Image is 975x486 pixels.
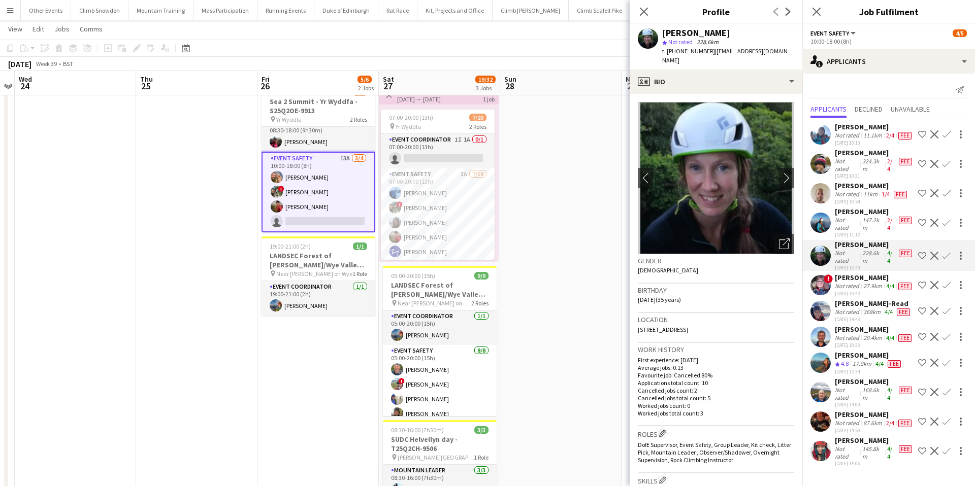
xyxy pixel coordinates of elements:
[835,231,914,238] div: [DATE] 11:12
[276,116,302,123] span: Yr Wyddfa
[383,266,497,416] div: 05:00-20:00 (15h)9/9LANDSEC Forest of [PERSON_NAME]/Wye Valley Challenge - S25Q2CH-9594 Near [PER...
[835,190,861,198] div: Not rated
[860,386,885,401] div: 168.6km
[128,1,193,20] button: Mountain Training
[953,29,967,37] span: 4/5
[896,131,914,140] div: Crew has different fees then in role
[898,283,912,290] span: Fee
[381,110,495,260] app-job-card: 07:00-20:00 (13h)7/20 Yr Wyddfa2 RolesEvent Coordinator1I1A0/107:00-20:00 (13h) Event Safety3A7/1...
[835,264,914,271] div: [DATE] 12:40
[835,273,914,282] div: [PERSON_NAME]
[668,38,693,46] span: Not rated
[357,76,372,83] span: 5/6
[383,345,497,482] app-card-role: Event Safety8/805:00-20:00 (15h)[PERSON_NAME]![PERSON_NAME][PERSON_NAME][PERSON_NAME]
[34,60,59,67] span: Week 39
[28,22,48,36] a: Edit
[835,427,914,434] div: [DATE] 14:59
[898,132,912,140] span: Fee
[835,445,860,460] div: Not rated
[835,122,914,131] div: [PERSON_NAME]
[887,216,892,231] app-skills-label: 2/4
[378,1,417,20] button: Rat Race
[54,24,70,33] span: Jobs
[483,94,495,103] div: 1 job
[835,419,861,427] div: Not rated
[835,181,909,190] div: [PERSON_NAME]
[899,387,912,394] span: Fee
[50,22,74,36] a: Jobs
[474,426,489,434] span: 3/3
[262,152,375,232] app-card-role: Event Safety13A3/410:00-18:00 (8h)[PERSON_NAME]![PERSON_NAME][PERSON_NAME]
[638,356,794,364] p: First experience: [DATE]
[824,274,833,284] span: !
[887,445,892,460] app-skills-label: 4/4
[774,234,794,254] div: Open photos pop-in
[262,281,375,316] app-card-role: Event Coordinator1/119:00-21:00 (2h)[PERSON_NAME]
[471,299,489,307] span: 2 Roles
[835,436,914,445] div: [PERSON_NAME]
[861,308,883,316] div: 368km
[391,272,435,280] span: 05:00-20:00 (15h)
[638,296,681,303] span: [DATE] (35 years)
[860,249,885,264] div: 228.6km
[835,140,914,146] div: [DATE] 10:13
[835,216,860,231] div: Not rated
[391,426,444,434] span: 08:30-16:00 (7h30m)
[262,75,270,84] span: Fri
[626,75,639,84] span: Mon
[624,80,639,92] span: 29
[886,334,894,341] app-skills-label: 4/4
[383,75,394,84] span: Sat
[662,28,730,38] div: [PERSON_NAME]
[262,82,375,232] div: 08:30-18:00 (9h30m)4/5Sea 2 Summit - Yr Wyddfa - S25Q2OE-9913 Yr Wyddfa2 RolesEvent Coordinator1/...
[193,1,257,20] button: Mass Participation
[260,80,270,92] span: 26
[896,282,914,290] div: Crew has different fees then in role
[638,428,794,439] h3: Roles
[835,198,909,205] div: [DATE] 10:54
[835,290,914,297] div: [DATE] 13:43
[835,368,903,375] div: [DATE] 12:34
[262,236,375,316] app-job-card: 19:00-21:00 (2h)1/1LANDSEC Forest of [PERSON_NAME]/Wye Valley Challenge - S25Q2CH-9594 Near [PERS...
[802,49,975,74] div: Applicants
[19,75,32,84] span: Wed
[835,460,914,467] div: [DATE] 15:06
[894,191,907,198] span: Fee
[353,242,367,250] span: 1/1
[638,256,794,265] h3: Gender
[835,131,861,140] div: Not rated
[257,1,314,20] button: Running Events
[887,386,892,401] app-skills-label: 4/4
[886,419,894,427] app-skills-label: 2/4
[63,60,73,67] div: BST
[638,475,794,485] h3: Skills
[17,80,32,92] span: 24
[662,47,715,55] span: t. [PHONE_NUMBER]
[835,410,914,419] div: [PERSON_NAME]
[358,84,374,92] div: 2 Jobs
[896,334,914,342] div: Crew has different fees then in role
[860,157,885,172] div: 324.3km
[835,207,914,216] div: [PERSON_NAME]
[383,435,497,453] h3: SUDC Helvellyn day - T25Q2CH-9506
[835,334,861,342] div: Not rated
[861,419,884,427] div: 87.6km
[892,190,909,198] div: Crew has different fees then in role
[80,24,103,33] span: Comms
[474,454,489,461] span: 1 Role
[399,378,405,384] span: !
[262,97,375,115] h3: Sea 2 Summit - Yr Wyddfa - S25Q2OE-9913
[383,310,497,345] app-card-role: Event Coordinator1/105:00-20:00 (15h)[PERSON_NAME]
[398,299,471,307] span: Near [PERSON_NAME] on Wye
[835,316,912,323] div: [DATE] 14:43
[474,272,489,280] span: 9/9
[638,364,794,371] p: Average jobs: 0.13
[638,441,791,464] span: DofE Supervisor, Event Safety, Group Leader, Kit check, Litter Pick, Mountain Leader , Observer/S...
[638,315,794,324] h3: Location
[835,401,914,408] div: [DATE] 14:00
[897,386,914,401] div: Crew has different fees then in role
[835,172,914,179] div: [DATE] 10:21
[638,286,794,295] h3: Birthday
[855,106,883,113] span: Declined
